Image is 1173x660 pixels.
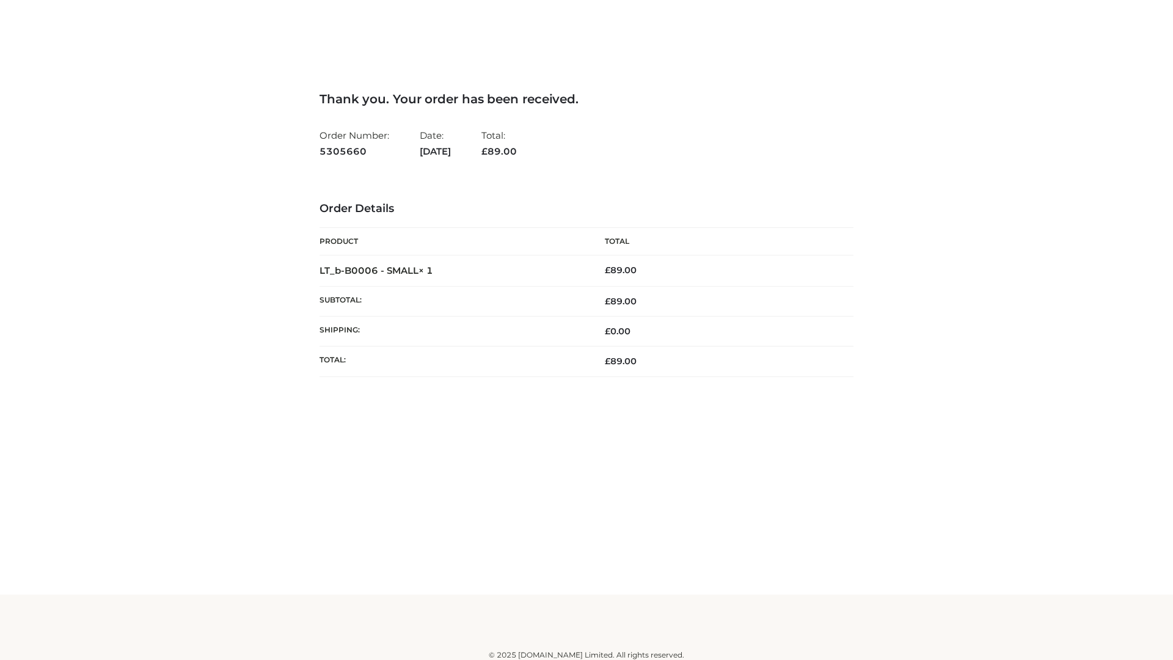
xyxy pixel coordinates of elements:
[605,296,637,307] span: 89.00
[320,317,586,346] th: Shipping:
[420,144,451,159] strong: [DATE]
[605,356,637,367] span: 89.00
[418,265,433,276] strong: × 1
[605,356,610,367] span: £
[605,326,630,337] bdi: 0.00
[320,125,389,162] li: Order Number:
[605,265,637,276] bdi: 89.00
[320,228,586,255] th: Product
[320,265,433,276] strong: LT_b-B0006 - SMALL
[605,326,610,337] span: £
[605,265,610,276] span: £
[320,144,389,159] strong: 5305660
[605,296,610,307] span: £
[481,125,517,162] li: Total:
[481,145,517,157] span: 89.00
[420,125,451,162] li: Date:
[320,286,586,316] th: Subtotal:
[481,145,488,157] span: £
[586,228,853,255] th: Total
[320,202,853,216] h3: Order Details
[320,92,853,106] h3: Thank you. Your order has been received.
[320,346,586,376] th: Total:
